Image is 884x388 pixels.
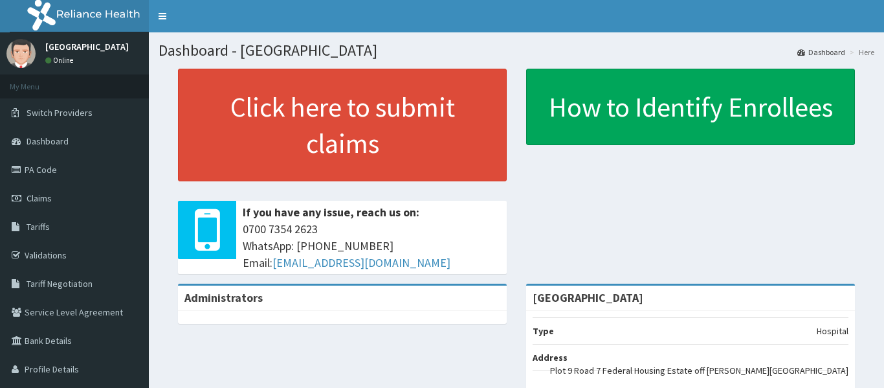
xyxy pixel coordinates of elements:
b: Address [533,352,568,363]
span: Claims [27,192,52,204]
span: Tariffs [27,221,50,233]
a: Online [45,56,76,65]
span: Switch Providers [27,107,93,119]
strong: [GEOGRAPHIC_DATA] [533,290,643,305]
p: Hospital [817,325,848,337]
span: Tariff Negotiation [27,278,93,290]
a: [EMAIL_ADDRESS][DOMAIN_NAME] [272,255,450,270]
h1: Dashboard - [GEOGRAPHIC_DATA] [159,42,874,59]
p: [GEOGRAPHIC_DATA] [45,42,129,51]
img: User Image [6,39,36,68]
a: How to Identify Enrollees [526,69,855,145]
span: Dashboard [27,135,69,147]
b: If you have any issue, reach us on: [243,205,419,220]
p: Plot 9 Road 7 Federal Housing Estate off [PERSON_NAME][GEOGRAPHIC_DATA] [550,364,848,377]
a: Click here to submit claims [178,69,507,181]
b: Type [533,325,554,337]
a: Dashboard [797,47,845,58]
b: Administrators [184,290,263,305]
li: Here [846,47,874,58]
span: 0700 7354 2623 WhatsApp: [PHONE_NUMBER] Email: [243,221,500,271]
